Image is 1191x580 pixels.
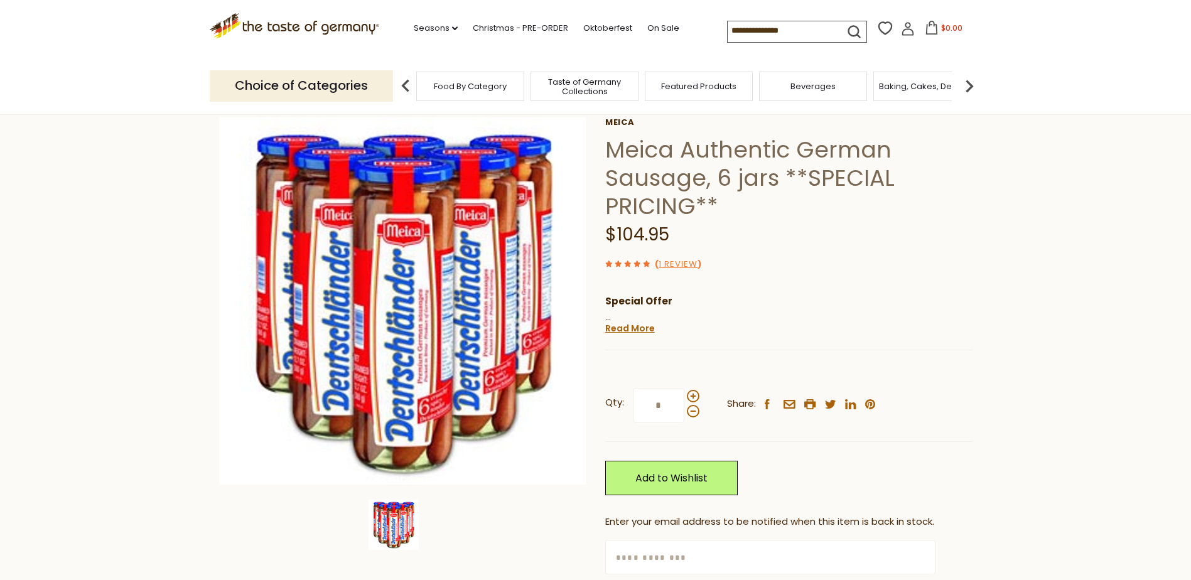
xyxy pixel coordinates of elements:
img: Meica Deutschlaender Sausages, 6 bottles [219,117,586,485]
a: Oktoberfest [583,21,632,35]
a: Food By Category [434,82,507,91]
a: Taste of Germany Collections [534,77,635,96]
input: Qty: [633,388,684,422]
span: $104.95 [605,222,669,247]
a: On Sale [647,21,679,35]
a: Beverages [790,82,836,91]
img: next arrow [957,73,982,99]
img: previous arrow [393,73,418,99]
img: Meica Deutschlaender Sausages, 6 bottles [369,500,419,550]
a: 1 Review [659,258,698,271]
span: $0.00 [941,23,962,33]
p: Choice of Categories [210,70,393,101]
div: Enter your email address to be notified when this item is back in stock. [605,514,973,530]
a: Baking, Cakes, Desserts [879,82,976,91]
a: Meica [605,117,973,127]
a: Read More [605,322,655,335]
p: Here is a great opportunity to sample the only truly authentic German sausage available in [GEOGR... [605,294,973,325]
a: Add to Wishlist [605,461,738,495]
a: Christmas - PRE-ORDER [473,21,568,35]
span: ( ) [655,258,701,270]
strong: Qty: [605,395,624,411]
button: $0.00 [917,21,971,40]
strong: Special Offer [605,294,672,308]
span: Share: [727,396,756,412]
a: Featured Products [661,82,736,91]
a: Seasons [414,21,458,35]
h1: Meica Authentic German Sausage, 6 jars **SPECIAL PRICING** [605,136,973,220]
